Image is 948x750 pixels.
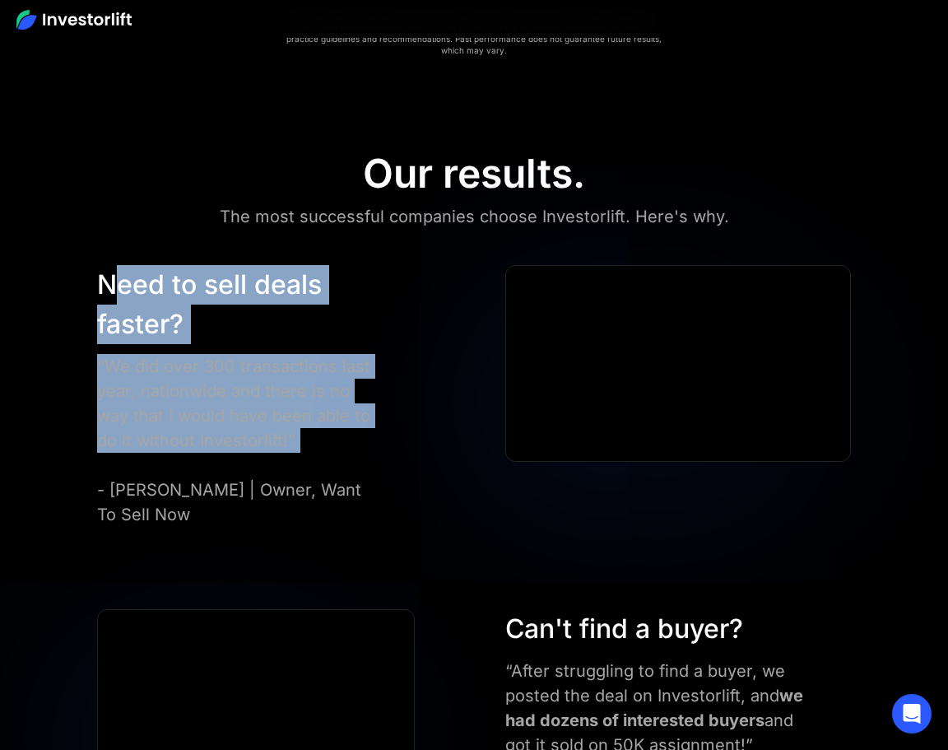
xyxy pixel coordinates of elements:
div: Open Intercom Messenger [892,694,932,734]
div: Need to sell deals faster? [97,265,383,344]
div: The most successful companies choose Investorlift. Here's why. [220,203,729,230]
div: Can't find a buyer? [505,609,816,649]
div: Our results. [363,150,585,198]
iframe: NICK PERRY [506,266,850,461]
div: “We did over 300 transactions last year, nationwide and there is no way that I would have been ab... [97,354,383,527]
